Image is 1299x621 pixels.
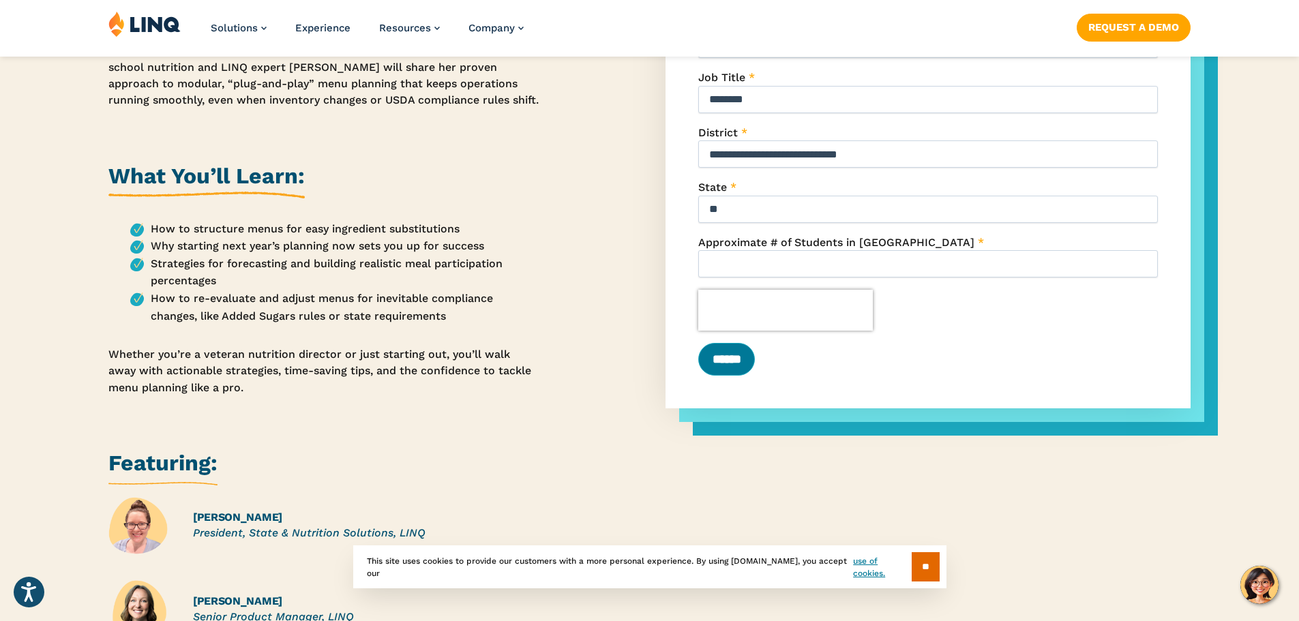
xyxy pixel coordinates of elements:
iframe: reCAPTCHA [698,290,873,331]
h2: Featuring: [108,448,218,485]
p: Planning menus isn’t just about meeting [DATE] requirements—it’s about building a flexible, futur... [108,26,541,109]
span: Resources [379,22,431,34]
a: use of cookies. [853,555,911,579]
li: How to re-evaluate and adjust menus for inevitable compliance changes, like Added Sugars rules or... [130,290,541,324]
img: LINQ | K‑12 Software [108,11,181,37]
span: Company [468,22,515,34]
button: Hello, have a question? Let’s chat. [1240,566,1279,604]
h4: [PERSON_NAME] [193,510,541,526]
span: District [698,126,738,139]
span: Solutions [211,22,258,34]
nav: Button Navigation [1077,11,1191,41]
a: Resources [379,22,440,34]
span: Approximate # of Students in [GEOGRAPHIC_DATA] [698,236,974,249]
li: Why starting next year’s planning now sets you up for success [130,237,541,255]
h2: What You’ll Learn: [108,161,305,198]
a: Solutions [211,22,267,34]
a: Experience [295,22,350,34]
div: This site uses cookies to provide our customers with a more personal experience. By using [DOMAIN... [353,545,946,588]
a: Request a Demo [1077,14,1191,41]
span: State [698,181,727,194]
li: How to structure menus for easy ingredient substitutions [130,220,541,238]
em: President, State & Nutrition Solutions, LINQ [193,526,425,539]
p: Whether you’re a veteran nutrition director or just starting out, you’ll walk away with actionabl... [108,346,541,396]
nav: Primary Navigation [211,11,524,56]
span: Job Title [698,71,745,84]
a: Company [468,22,524,34]
li: Strategies for forecasting and building realistic meal participation percentages [130,255,541,290]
